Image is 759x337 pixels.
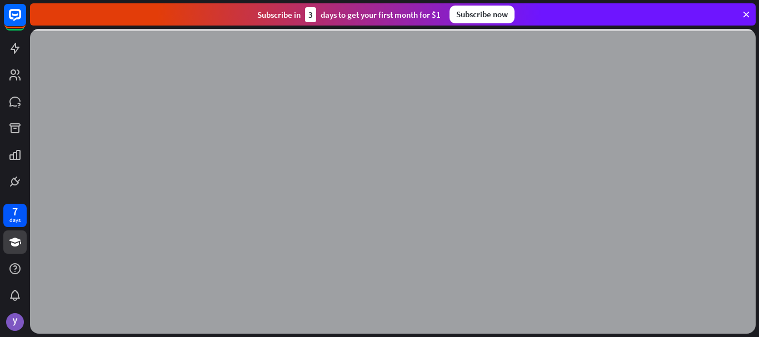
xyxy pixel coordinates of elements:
div: 7 [12,207,18,217]
div: Subscribe now [450,6,515,23]
div: days [9,217,21,224]
div: 3 [305,7,316,22]
div: Subscribe in days to get your first month for $1 [257,7,441,22]
a: 7 days [3,204,27,227]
